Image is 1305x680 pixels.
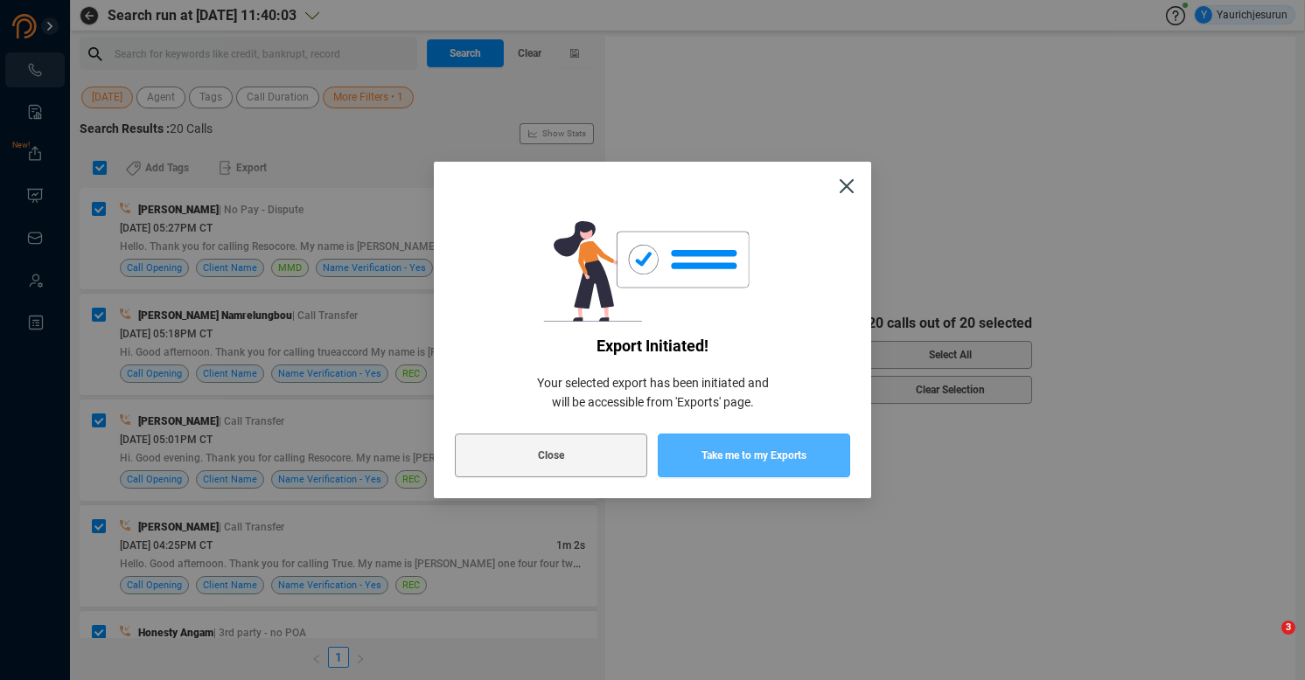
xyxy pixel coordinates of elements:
span: Take me to my Exports [701,434,806,477]
span: Your selected export has been initiated and [455,373,850,392]
span: 3 [1281,621,1295,635]
button: Close [455,434,647,477]
button: Close [822,162,871,211]
iframe: Intercom live chat [1246,621,1288,663]
span: will be accessible from 'Exports' page. [455,392,850,412]
span: Close [538,434,564,477]
span: Export initiated! [455,337,850,356]
button: Take me to my Exports [658,434,850,477]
